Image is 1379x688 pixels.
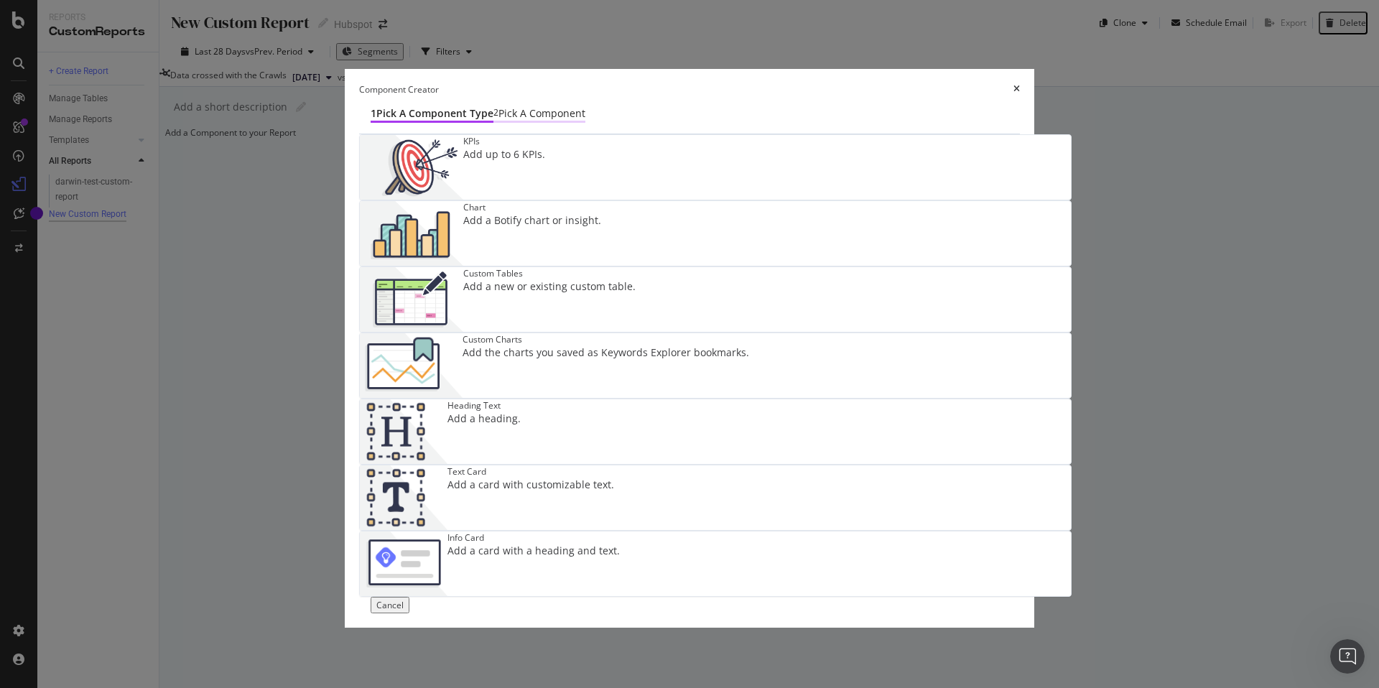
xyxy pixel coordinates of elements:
div: Pick a Component [498,106,585,121]
div: KPIs [463,135,545,147]
div: Add up to 6 KPIs. [463,147,545,162]
img: BHjNRGjj.png [360,201,463,266]
div: Add a Botify chart or insight. [463,213,601,228]
div: Info Card [447,531,620,544]
button: Cancel [371,597,409,613]
img: CIPqJSrR.png [360,465,447,530]
div: Component Creator [359,83,439,96]
div: 2 [493,106,498,118]
div: Heading Text [447,399,521,412]
iframe: Intercom live chat [1330,639,1365,674]
div: times [1013,83,1020,96]
div: Add a card with a heading and text. [447,544,620,558]
div: Cancel [376,599,404,611]
div: Custom Tables [463,267,636,279]
div: modal [345,69,1034,628]
img: 9fcGIRyhgxRLRpur6FCk681sBQ4rDmX99LnU5EkywwAAAAAElFTkSuQmCC [360,531,447,596]
img: CtJ9-kHf.png [360,399,447,464]
div: Add the charts you saved as Keywords Explorer bookmarks. [463,345,749,360]
img: __UUOcd1.png [360,135,463,200]
div: Pick a Component type [376,106,493,121]
img: CzM_nd8v.png [360,267,463,332]
img: Chdk0Fza.png [360,333,463,398]
div: Custom Charts [463,333,749,345]
div: Add a heading. [447,412,521,426]
div: Add a card with customizable text. [447,478,614,492]
div: Chart [463,201,601,213]
div: 1 [371,106,376,121]
div: Add a new or existing custom table. [463,279,636,294]
div: Text Card [447,465,614,478]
